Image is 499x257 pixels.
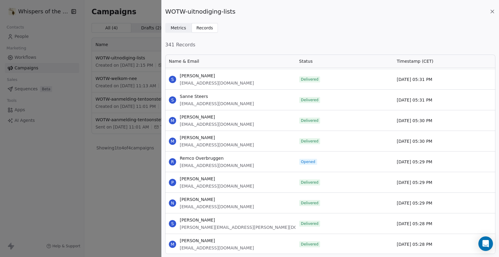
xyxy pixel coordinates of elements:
span: [DATE] 05:31 PM [397,76,432,82]
span: [DATE] 05:29 PM [397,159,432,165]
span: [PERSON_NAME] [180,73,254,79]
span: S [169,76,176,83]
span: [DATE] 05:28 PM [397,221,432,227]
span: R [169,158,176,165]
span: Delivered [301,242,319,247]
span: [DATE] 05:28 PM [397,241,432,247]
span: M [169,117,176,124]
span: Delivered [301,201,319,205]
span: [EMAIL_ADDRESS][DOMAIN_NAME] [180,204,254,210]
span: Opened [301,159,315,164]
span: Status [299,58,313,64]
span: Remco Overbruggen [180,155,254,161]
span: S [169,96,176,104]
span: Delivered [301,98,319,102]
span: [EMAIL_ADDRESS][DOMAIN_NAME] [180,101,254,107]
span: [DATE] 05:31 PM [397,97,432,103]
span: [EMAIL_ADDRESS][DOMAIN_NAME] [180,245,254,251]
span: WOTW-uitnodiging-lists [165,7,236,16]
span: S [169,220,176,227]
span: P [169,179,176,186]
div: Open Intercom Messenger [478,236,493,251]
span: [PERSON_NAME] [180,135,254,141]
span: M [169,138,176,145]
span: Name & Email [169,58,199,64]
span: [PERSON_NAME][EMAIL_ADDRESS][PERSON_NAME][DOMAIN_NAME] [180,224,324,230]
span: [EMAIL_ADDRESS][DOMAIN_NAME] [180,162,254,169]
span: Delivered [301,77,319,82]
span: [DATE] 05:30 PM [397,118,432,124]
span: Delivered [301,221,319,226]
span: Delivered [301,139,319,144]
span: [DATE] 05:30 PM [397,138,432,144]
div: grid [165,68,495,255]
span: Timestamp (CET) [397,58,434,64]
span: [PERSON_NAME] [180,196,254,202]
span: Metrics [171,25,186,31]
span: [DATE] 05:29 PM [397,179,432,185]
span: Sanne Steers [180,93,254,99]
span: [EMAIL_ADDRESS][DOMAIN_NAME] [180,80,254,86]
span: [PERSON_NAME] [180,217,324,223]
span: [PERSON_NAME] [180,176,254,182]
span: [DATE] 05:29 PM [397,200,432,206]
span: [EMAIL_ADDRESS][DOMAIN_NAME] [180,183,254,189]
span: N [169,199,176,207]
span: [PERSON_NAME] [180,114,254,120]
span: M [169,241,176,248]
span: Delivered [301,180,319,185]
span: Delivered [301,118,319,123]
span: [EMAIL_ADDRESS][DOMAIN_NAME] [180,142,254,148]
span: 341 Records [165,41,495,48]
span: [PERSON_NAME] [180,238,254,244]
span: [EMAIL_ADDRESS][DOMAIN_NAME] [180,121,254,127]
